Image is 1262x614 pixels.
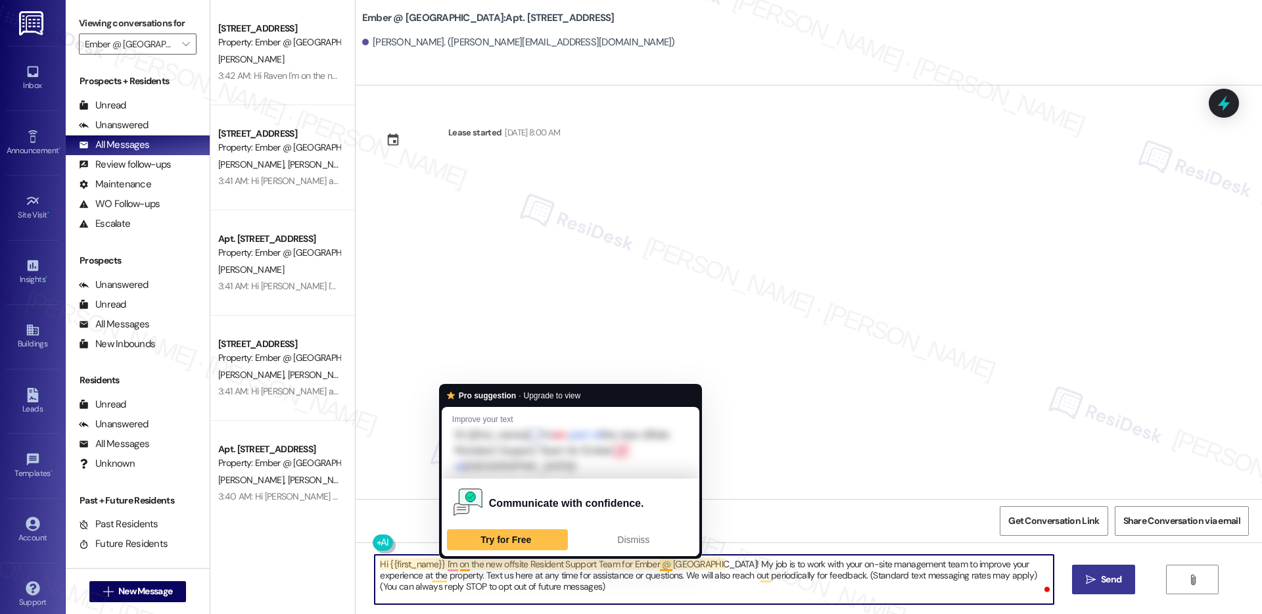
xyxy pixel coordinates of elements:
div: All Messages [79,318,149,331]
button: Get Conversation Link [1000,506,1108,536]
div: [DATE] 8:00 AM [502,126,560,139]
div: Past Residents [79,517,158,531]
i:  [103,586,113,597]
a: Account [7,513,59,548]
div: Apt. [STREET_ADDRESS] [218,442,340,456]
a: Support [7,577,59,613]
a: Insights • [7,254,59,290]
span: Get Conversation Link [1008,514,1099,528]
span: [PERSON_NAME] [218,264,284,275]
span: [PERSON_NAME] [218,369,288,381]
b: Ember @ [GEOGRAPHIC_DATA]: Apt. [STREET_ADDRESS] [362,11,615,25]
div: [PERSON_NAME]. ([PERSON_NAME][EMAIL_ADDRESS][DOMAIN_NAME]) [362,35,675,49]
div: All Messages [79,437,149,451]
a: Leads [7,384,59,419]
div: WO Follow-ups [79,197,160,211]
div: Unread [79,298,126,312]
span: Send [1101,573,1121,586]
input: All communities [85,34,175,55]
div: [STREET_ADDRESS] [218,127,340,141]
i:  [182,39,189,49]
div: Unanswered [79,278,149,292]
i:  [1188,575,1198,585]
span: [PERSON_NAME] [287,158,353,170]
div: Unanswered [79,118,149,132]
div: Maintenance [79,177,151,191]
span: • [47,208,49,218]
div: Review follow-ups [79,158,171,172]
div: Prospects + Residents [66,74,210,88]
span: • [58,144,60,153]
div: Lease started [448,126,502,139]
span: [PERSON_NAME] [218,474,288,486]
span: [PERSON_NAME] [287,369,353,381]
a: Site Visit • [7,190,59,225]
span: • [45,273,47,282]
div: Prospects [66,254,210,268]
button: Share Conversation via email [1115,506,1249,536]
div: Unread [79,99,126,112]
img: ResiDesk Logo [19,11,46,35]
div: Property: Ember @ [GEOGRAPHIC_DATA] [218,456,340,470]
div: Property: Ember @ [GEOGRAPHIC_DATA] [218,35,340,49]
div: Future Residents [79,537,168,551]
i:  [1086,575,1096,585]
div: [STREET_ADDRESS] [218,337,340,351]
div: Property: Ember @ [GEOGRAPHIC_DATA] [218,351,340,365]
label: Viewing conversations for [79,13,197,34]
div: Property: Ember @ [GEOGRAPHIC_DATA] [218,141,340,154]
div: Property: Ember @ [GEOGRAPHIC_DATA] [218,246,340,260]
div: [STREET_ADDRESS] [218,22,340,35]
textarea: To enrich screen reader interactions, please activate Accessibility in Grammarly extension settings [375,555,1053,604]
span: Share Conversation via email [1123,514,1240,528]
a: Buildings [7,319,59,354]
button: Send [1072,565,1136,594]
div: Unread [79,398,126,412]
span: [PERSON_NAME] [287,474,353,486]
span: • [51,467,53,476]
span: [PERSON_NAME] [218,158,288,170]
div: Residents [66,373,210,387]
div: All Messages [79,138,149,152]
button: New Message [89,581,187,602]
span: New Message [118,584,172,598]
div: Apt. [STREET_ADDRESS] [218,232,340,246]
div: Unanswered [79,417,149,431]
div: Unknown [79,457,135,471]
div: Escalate [79,217,130,231]
div: New Inbounds [79,337,155,351]
span: [PERSON_NAME] [218,53,284,65]
a: Inbox [7,60,59,96]
a: Templates • [7,448,59,484]
div: Past + Future Residents [66,494,210,508]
